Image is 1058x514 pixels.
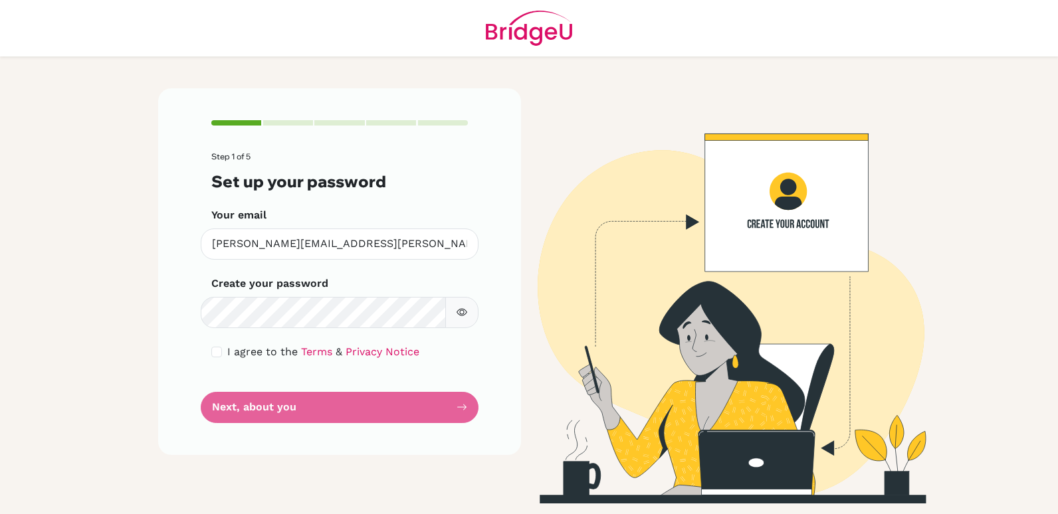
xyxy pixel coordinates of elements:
label: Your email [211,207,266,223]
input: Insert your email* [201,228,478,260]
label: Create your password [211,276,328,292]
span: Step 1 of 5 [211,151,251,161]
a: Terms [301,345,332,358]
span: I agree to the [227,345,298,358]
h3: Set up your password [211,172,468,191]
span: & [336,345,342,358]
a: Privacy Notice [346,345,419,358]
